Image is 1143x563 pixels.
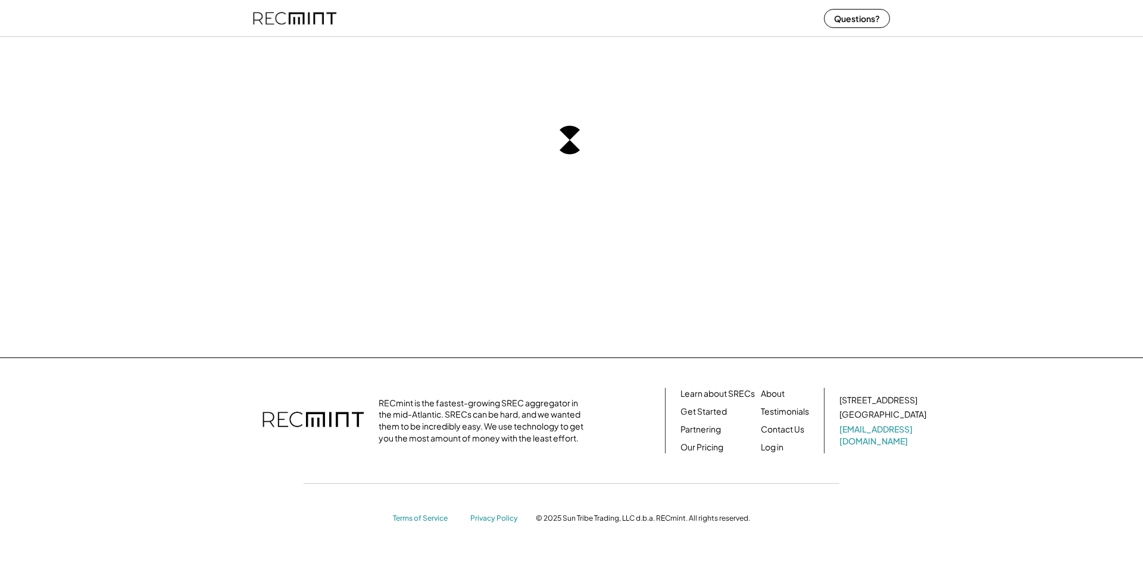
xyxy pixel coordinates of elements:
a: Log in [761,441,783,453]
a: About [761,388,785,400]
a: Privacy Policy [470,514,524,524]
div: RECmint is the fastest-growing SREC aggregator in the mid-Atlantic. SRECs can be hard, and we wan... [379,397,590,444]
img: recmint-logotype%403x.png [263,400,364,441]
div: © 2025 Sun Tribe Trading, LLC d.b.a. RECmint. All rights reserved. [536,514,750,523]
a: [EMAIL_ADDRESS][DOMAIN_NAME] [839,424,929,447]
a: Get Started [680,406,727,418]
a: Learn about SRECs [680,388,755,400]
a: Our Pricing [680,441,723,453]
button: Questions? [824,9,890,28]
div: [STREET_ADDRESS] [839,394,917,406]
a: Terms of Service [393,514,458,524]
a: Testimonials [761,406,809,418]
img: recmint-logotype%403x%20%281%29.jpeg [253,2,336,34]
a: Contact Us [761,424,804,436]
div: [GEOGRAPHIC_DATA] [839,409,926,421]
a: Partnering [680,424,721,436]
